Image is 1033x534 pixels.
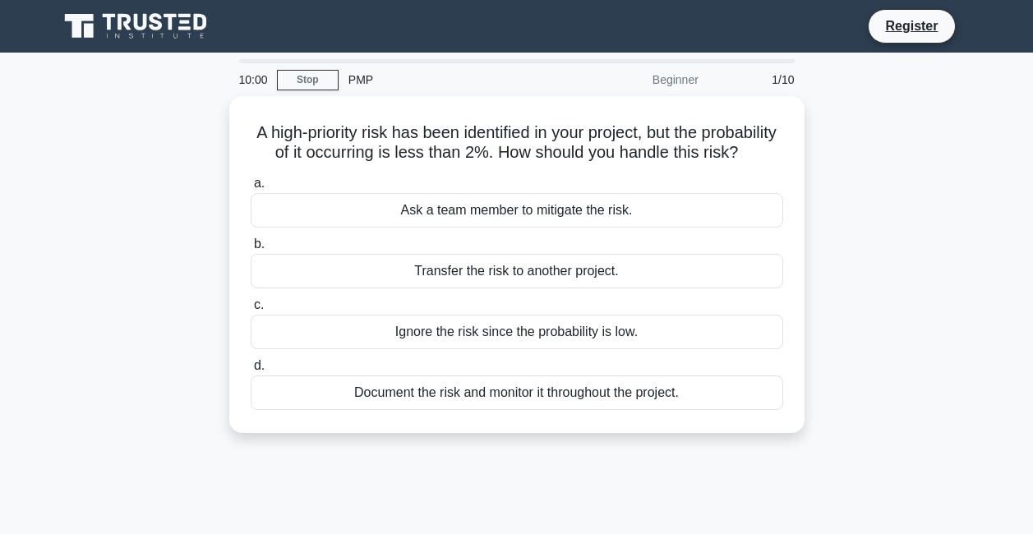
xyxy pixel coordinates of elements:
[565,63,708,96] div: Beginner
[254,297,264,311] span: c.
[229,63,277,96] div: 10:00
[251,375,783,410] div: Document the risk and monitor it throughout the project.
[251,193,783,228] div: Ask a team member to mitigate the risk.
[254,176,265,190] span: a.
[249,122,785,163] h5: A high-priority risk has been identified in your project, but the probability of it occurring is ...
[875,16,948,36] a: Register
[251,254,783,288] div: Transfer the risk to another project.
[339,63,565,96] div: PMP
[254,237,265,251] span: b.
[708,63,805,96] div: 1/10
[254,358,265,372] span: d.
[251,315,783,349] div: Ignore the risk since the probability is low.
[277,70,339,90] a: Stop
